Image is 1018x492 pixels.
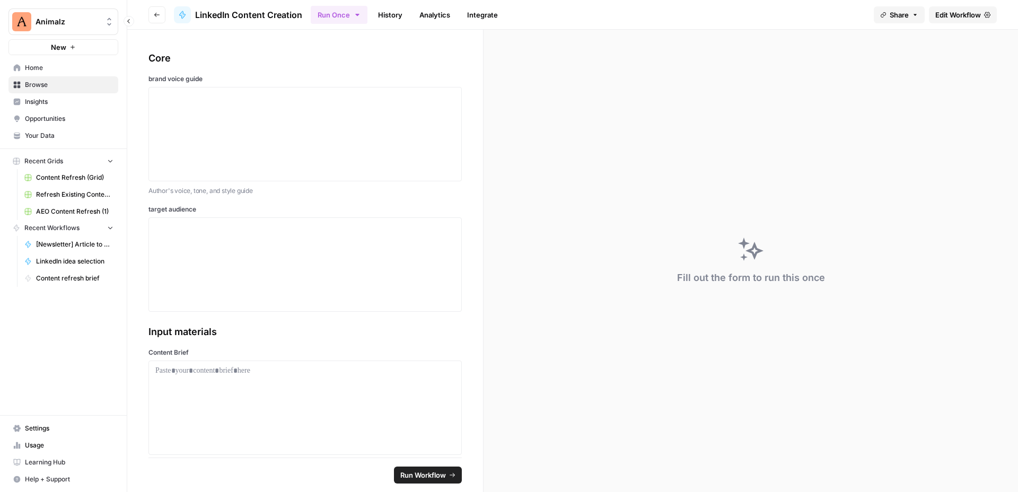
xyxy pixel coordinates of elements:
[36,190,113,199] span: Refresh Existing Content - Test
[148,324,462,339] div: Input materials
[20,169,118,186] a: Content Refresh (Grid)
[929,6,997,23] a: Edit Workflow
[25,475,113,484] span: Help + Support
[8,437,118,454] a: Usage
[413,6,457,23] a: Analytics
[24,156,63,166] span: Recent Grids
[25,80,113,90] span: Browse
[148,51,462,66] div: Core
[8,93,118,110] a: Insights
[8,454,118,471] a: Learning Hub
[874,6,925,23] button: Share
[8,127,118,144] a: Your Data
[25,97,113,107] span: Insights
[24,223,80,233] span: Recent Workflows
[25,131,113,140] span: Your Data
[36,16,100,27] span: Animalz
[461,6,504,23] a: Integrate
[20,236,118,253] a: [Newsletter] Article to Newsletter ([PERSON_NAME])
[935,10,981,20] span: Edit Workflow
[372,6,409,23] a: History
[8,76,118,93] a: Browse
[8,220,118,236] button: Recent Workflows
[8,39,118,55] button: New
[36,173,113,182] span: Content Refresh (Grid)
[25,424,113,433] span: Settings
[400,470,446,480] span: Run Workflow
[8,153,118,169] button: Recent Grids
[311,6,367,24] button: Run Once
[20,203,118,220] a: AEO Content Refresh (1)
[8,8,118,35] button: Workspace: Animalz
[36,240,113,249] span: [Newsletter] Article to Newsletter ([PERSON_NAME])
[20,253,118,270] a: LinkedIn idea selection
[148,348,462,357] label: Content Brief
[12,12,31,31] img: Animalz Logo
[8,420,118,437] a: Settings
[36,207,113,216] span: AEO Content Refresh (1)
[890,10,909,20] span: Share
[25,114,113,124] span: Opportunities
[25,63,113,73] span: Home
[51,42,66,52] span: New
[677,270,825,285] div: Fill out the form to run this once
[20,186,118,203] a: Refresh Existing Content - Test
[148,205,462,214] label: target audience
[8,59,118,76] a: Home
[8,471,118,488] button: Help + Support
[148,186,462,196] p: Author's voice, tone, and style guide
[195,8,302,21] span: LinkedIn Content Creation
[20,270,118,287] a: Content refresh brief
[8,110,118,127] a: Opportunities
[25,458,113,467] span: Learning Hub
[148,74,462,84] label: brand voice guide
[36,274,113,283] span: Content refresh brief
[394,467,462,484] button: Run Workflow
[25,441,113,450] span: Usage
[36,257,113,266] span: LinkedIn idea selection
[174,6,302,23] a: LinkedIn Content Creation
